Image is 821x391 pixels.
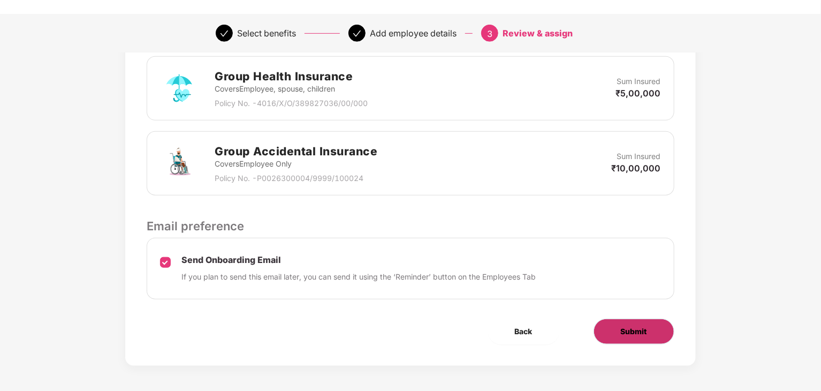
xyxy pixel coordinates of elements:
span: check [353,29,361,38]
span: Back [515,326,533,337]
button: Back [488,319,559,344]
h2: Group Accidental Insurance [215,142,377,160]
img: svg+xml;base64,PHN2ZyB4bWxucz0iaHR0cDovL3d3dy53My5vcmcvMjAwMC9zdmciIHdpZHRoPSIzMCIgaGVpZ2h0PSIzMC... [11,11,27,27]
p: ₹10,00,000 [612,162,661,174]
img: svg+xml;base64,PHN2ZyB4bWxucz0iaHR0cDovL3d3dy53My5vcmcvMjAwMC9zdmciIHdpZHRoPSI3MiIgaGVpZ2h0PSI3Mi... [160,69,199,108]
div: Review & assign [503,25,573,42]
p: Add single employee [32,13,144,26]
div: Add employee details [370,25,457,42]
div: Select benefits [237,25,296,42]
p: ₹5,00,000 [616,87,661,99]
p: Policy No. - 4016/X/O/389827036/00/000 [215,97,368,109]
p: Send Onboarding Email [181,254,536,266]
p: Policy No. - P0026300004/9999/100024 [215,172,377,184]
img: svg+xml;base64,PHN2ZyB4bWxucz0iaHR0cDovL3d3dy53My5vcmcvMjAwMC9zdmciIHdpZHRoPSI3MiIgaGVpZ2h0PSI3Mi... [160,144,199,183]
button: Submit [594,319,674,344]
p: Covers Employee, spouse, children [215,83,368,95]
p: Email preference [147,217,674,235]
span: 3 [487,28,492,39]
p: Sum Insured [617,76,661,87]
p: Sum Insured [617,151,661,162]
span: check [220,29,229,38]
h2: Group Health Insurance [215,67,368,85]
p: Covers Employee Only [215,158,377,170]
p: If you plan to send this email later, you can send it using the ‘Reminder’ button on the Employee... [181,271,536,283]
span: Submit [621,326,647,337]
